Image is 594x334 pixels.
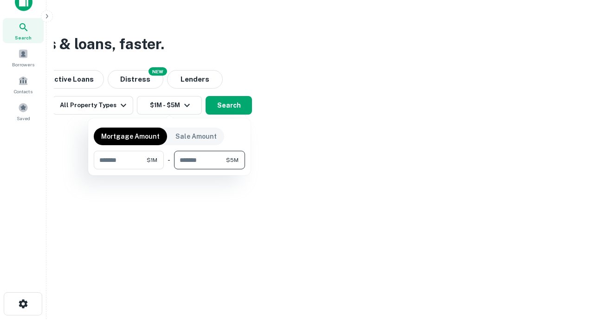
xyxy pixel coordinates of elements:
[226,156,239,164] span: $5M
[175,131,217,141] p: Sale Amount
[168,151,170,169] div: -
[147,156,157,164] span: $1M
[548,260,594,304] iframe: Chat Widget
[101,131,160,141] p: Mortgage Amount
